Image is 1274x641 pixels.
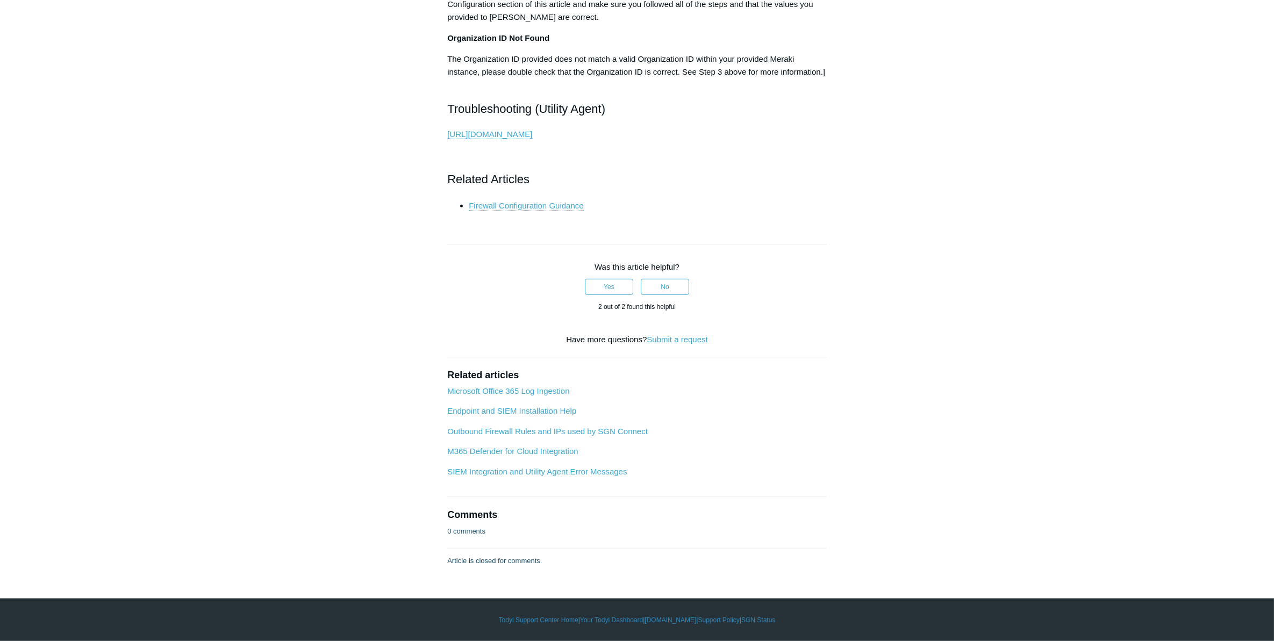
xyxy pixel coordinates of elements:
div: | | | | [325,615,949,625]
h2: Related Articles [447,170,827,189]
p: Article is closed for comments. [447,556,542,566]
a: [DOMAIN_NAME] [645,615,696,625]
a: Microsoft Office 365 Log Ingestion [447,386,569,395]
a: Todyl Support Center Home [499,615,578,625]
strong: Organization ID Not Found [447,33,549,42]
a: Support Policy [698,615,740,625]
button: This article was helpful [585,279,633,295]
a: SGN Status [741,615,775,625]
span: Was this article helpful? [595,262,679,271]
div: Have more questions? [447,334,827,346]
p: The Organization ID provided does not match a valid Organization ID within your provided Meraki i... [447,53,827,91]
p: 0 comments [447,526,485,537]
a: Outbound Firewall Rules and IPs used by SGN Connect [447,427,648,436]
h2: Comments [447,508,827,522]
button: This article was not helpful [641,279,689,295]
a: Your Todyl Dashboard [580,615,643,625]
a: Firewall Configuration Guidance [469,201,583,211]
a: Endpoint and SIEM Installation Help [447,406,576,415]
a: SIEM Integration and Utility Agent Error Messages [447,467,627,476]
span: 2 out of 2 found this helpful [598,303,676,311]
h2: Troubleshooting (Utility Agent) [447,99,827,118]
a: [URL][DOMAIN_NAME] [447,129,532,139]
h2: Related articles [447,368,827,383]
a: Submit a request [647,335,707,344]
a: M365 Defender for Cloud Integration [447,446,578,456]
